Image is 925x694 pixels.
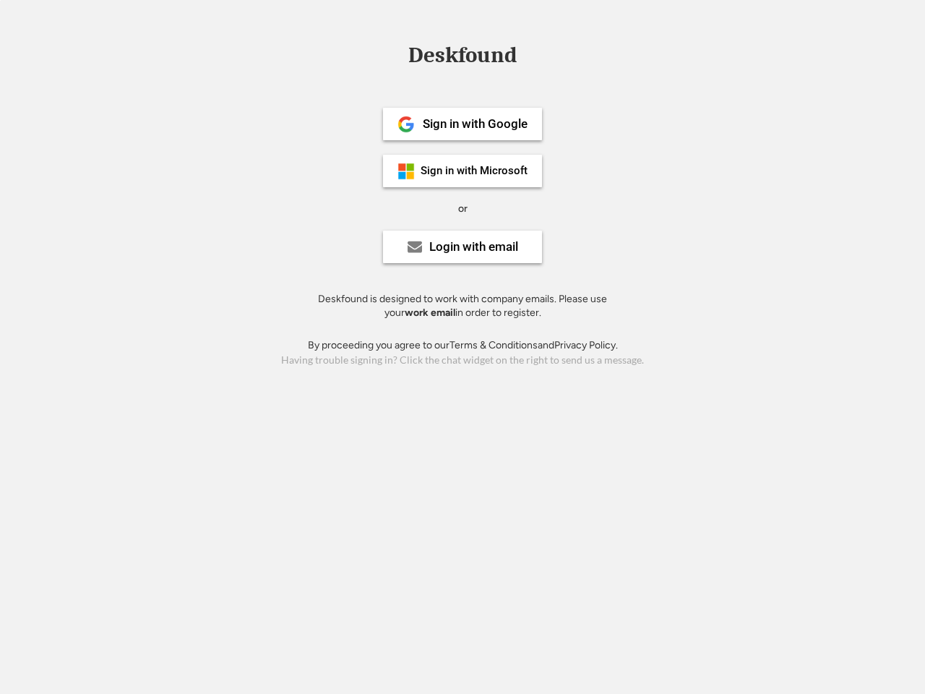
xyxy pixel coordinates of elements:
img: 1024px-Google__G__Logo.svg.png [397,116,415,133]
div: By proceeding you agree to our and [308,338,618,353]
div: or [458,202,468,216]
a: Terms & Conditions [449,339,538,351]
div: Sign in with Google [423,118,528,130]
div: Sign in with Microsoft [421,166,528,176]
a: Privacy Policy. [554,339,618,351]
div: Deskfound is designed to work with company emails. Please use your in order to register. [300,292,625,320]
div: Deskfound [401,44,524,67]
strong: work email [405,307,455,319]
div: Login with email [429,241,518,253]
img: ms-symbollockup_mssymbol_19.png [397,163,415,180]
